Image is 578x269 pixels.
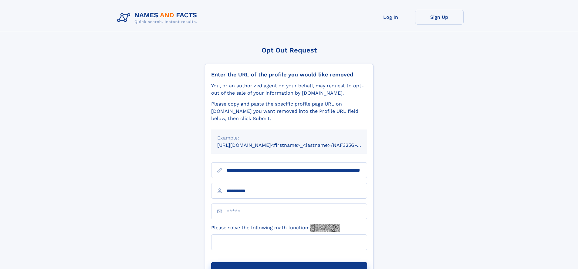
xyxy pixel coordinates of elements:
label: Please solve the following math function: [211,224,340,232]
a: Log In [367,10,415,25]
div: Please copy and paste the specific profile page URL on [DOMAIN_NAME] you want removed into the Pr... [211,100,367,122]
div: Enter the URL of the profile you would like removed [211,71,367,78]
div: Opt Out Request [205,46,374,54]
div: Example: [217,134,361,142]
img: Logo Names and Facts [115,10,202,26]
small: [URL][DOMAIN_NAME]<firstname>_<lastname>/NAF325G-xxxxxxxx [217,142,379,148]
div: You, or an authorized agent on your behalf, may request to opt-out of the sale of your informatio... [211,82,367,97]
a: Sign Up [415,10,464,25]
